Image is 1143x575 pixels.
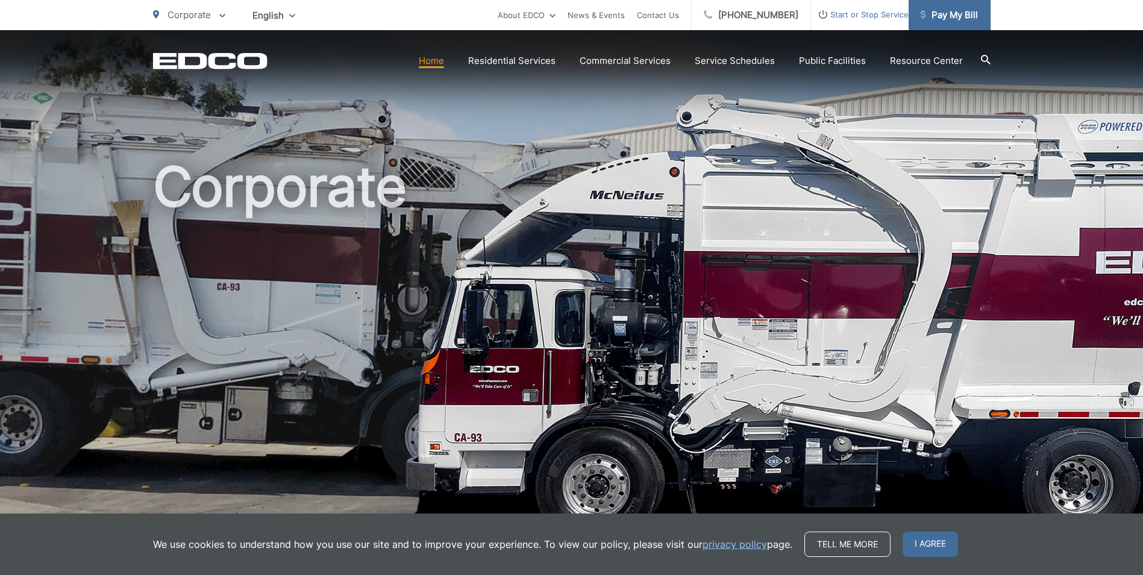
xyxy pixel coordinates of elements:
[903,532,958,557] span: I agree
[153,157,991,538] h1: Corporate
[695,54,775,68] a: Service Schedules
[243,5,304,26] span: English
[153,52,268,69] a: EDCD logo. Return to the homepage.
[498,8,556,22] a: About EDCO
[804,532,891,557] a: Tell me more
[921,8,978,22] span: Pay My Bill
[153,537,792,551] p: We use cookies to understand how you use our site and to improve your experience. To view our pol...
[890,54,963,68] a: Resource Center
[468,54,556,68] a: Residential Services
[568,8,625,22] a: News & Events
[637,8,679,22] a: Contact Us
[168,9,211,20] span: Corporate
[799,54,866,68] a: Public Facilities
[580,54,671,68] a: Commercial Services
[703,537,767,551] a: privacy policy
[419,54,444,68] a: Home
